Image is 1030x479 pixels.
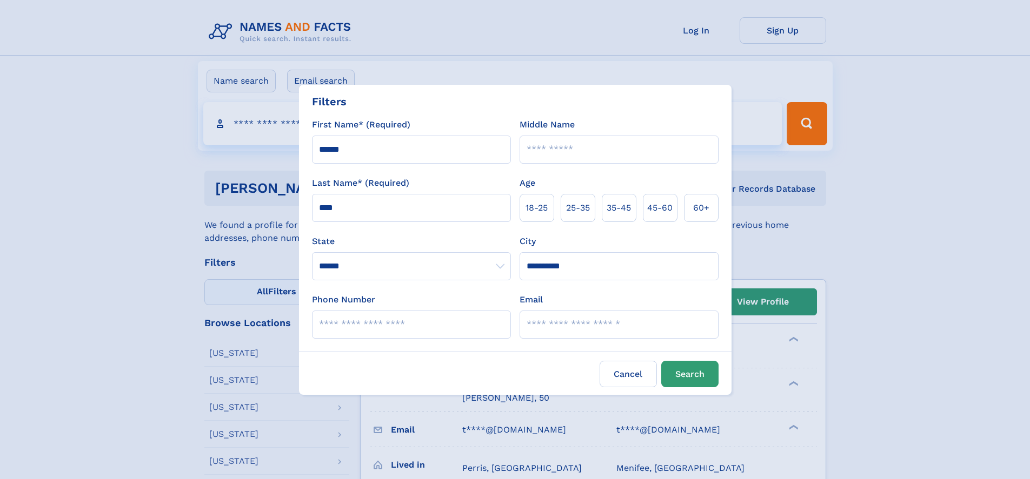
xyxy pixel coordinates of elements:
span: 60+ [693,201,709,214]
label: Age [520,177,535,190]
label: Phone Number [312,293,375,306]
label: First Name* (Required) [312,118,410,131]
label: Email [520,293,543,306]
button: Search [661,361,719,387]
label: State [312,235,511,248]
label: Last Name* (Required) [312,177,409,190]
span: 18‑25 [526,201,548,214]
span: 45‑60 [647,201,673,214]
span: 25‑35 [566,201,590,214]
label: Middle Name [520,118,575,131]
label: Cancel [600,361,657,387]
span: 35‑45 [607,201,631,214]
label: City [520,235,536,248]
div: Filters [312,93,347,110]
